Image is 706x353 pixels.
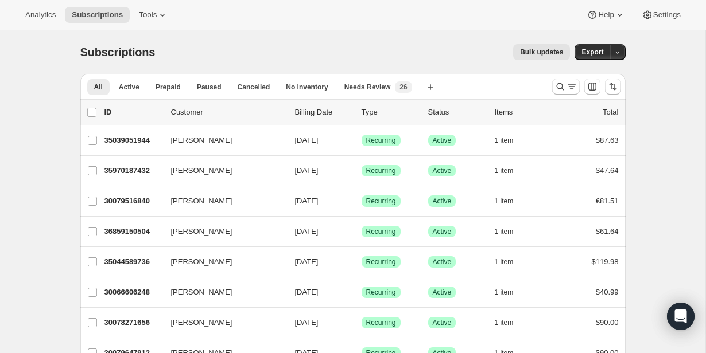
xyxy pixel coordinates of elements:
span: Active [119,83,139,92]
span: No inventory [286,83,328,92]
span: $87.63 [596,136,619,144]
button: [PERSON_NAME] [164,253,279,271]
span: [DATE] [295,257,319,266]
span: [PERSON_NAME] [171,226,232,237]
span: Recurring [366,318,396,327]
p: 35044589736 [104,256,162,268]
div: Open Intercom Messenger [667,303,695,330]
span: 1 item [495,136,514,145]
div: 35039051944[PERSON_NAME][DATE]SuccessRecurringSuccessActive1 item$87.63 [104,132,619,148]
span: Bulk updates [520,48,563,57]
span: $47.64 [596,166,619,175]
button: 1 item [495,254,526,270]
div: 35970187432[PERSON_NAME][DATE]SuccessRecurringSuccessActive1 item$47.64 [104,163,619,179]
button: 1 item [495,193,526,209]
span: Subscriptions [80,46,156,58]
div: Type [362,107,419,118]
button: Subscriptions [65,7,130,23]
span: Paused [197,83,222,92]
p: 30066606248 [104,287,162,298]
button: Bulk updates [513,44,570,60]
span: Subscriptions [72,10,123,19]
p: 30079516840 [104,195,162,207]
span: 1 item [495,257,514,266]
span: [DATE] [295,166,319,175]
span: Export [581,48,603,57]
button: [PERSON_NAME] [164,222,279,241]
span: Recurring [366,197,396,206]
button: [PERSON_NAME] [164,313,279,332]
button: Settings [635,7,688,23]
span: Recurring [366,288,396,297]
div: 35044589736[PERSON_NAME][DATE]SuccessRecurringSuccessActive1 item$119.98 [104,254,619,270]
span: [PERSON_NAME] [171,135,232,146]
span: [PERSON_NAME] [171,195,232,207]
span: [PERSON_NAME] [171,256,232,268]
button: 1 item [495,284,526,300]
button: 1 item [495,132,526,148]
span: Help [598,10,614,19]
span: Prepaid [156,83,181,92]
span: [DATE] [295,227,319,236]
button: Sort the results [605,79,621,95]
span: All [94,83,103,92]
div: 30078271656[PERSON_NAME][DATE]SuccessRecurringSuccessActive1 item$90.00 [104,315,619,331]
span: Settings [653,10,681,19]
span: 1 item [495,197,514,206]
span: [PERSON_NAME] [171,317,232,328]
button: [PERSON_NAME] [164,162,279,180]
span: Active [433,197,452,206]
button: 1 item [495,223,526,240]
button: Help [580,7,632,23]
span: Active [433,257,452,266]
span: Needs Review [344,83,391,92]
button: [PERSON_NAME] [164,131,279,150]
div: 30066606248[PERSON_NAME][DATE]SuccessRecurringSuccessActive1 item$40.99 [104,284,619,300]
p: Total [603,107,618,118]
span: [PERSON_NAME] [171,165,232,176]
p: ID [104,107,162,118]
span: 1 item [495,227,514,236]
button: Search and filter results [552,79,580,95]
button: [PERSON_NAME] [164,283,279,301]
p: 36859150504 [104,226,162,237]
p: Status [428,107,486,118]
p: 35970187432 [104,165,162,176]
span: $90.00 [596,318,619,327]
span: $40.99 [596,288,619,296]
p: 30078271656 [104,317,162,328]
div: 30079516840[PERSON_NAME][DATE]SuccessRecurringSuccessActive1 item€81.51 [104,193,619,209]
span: [DATE] [295,197,319,205]
span: Active [433,288,452,297]
span: €81.51 [596,197,619,205]
button: Analytics [18,7,63,23]
button: [PERSON_NAME] [164,192,279,210]
span: Active [433,166,452,175]
span: Recurring [366,136,396,145]
span: [DATE] [295,318,319,327]
span: Active [433,136,452,145]
div: 36859150504[PERSON_NAME][DATE]SuccessRecurringSuccessActive1 item$61.64 [104,223,619,240]
span: Cancelled [238,83,270,92]
span: [DATE] [295,136,319,144]
span: [PERSON_NAME] [171,287,232,298]
p: 35039051944 [104,135,162,146]
p: Billing Date [295,107,352,118]
span: Analytics [25,10,56,19]
span: Active [433,318,452,327]
button: Create new view [421,79,440,95]
p: Customer [171,107,286,118]
button: 1 item [495,163,526,179]
span: [DATE] [295,288,319,296]
span: 1 item [495,288,514,297]
button: Tools [132,7,175,23]
span: Recurring [366,166,396,175]
button: Export [575,44,610,60]
span: Active [433,227,452,236]
span: Tools [139,10,157,19]
div: IDCustomerBilling DateTypeStatusItemsTotal [104,107,619,118]
div: Items [495,107,552,118]
span: $61.64 [596,227,619,236]
span: Recurring [366,257,396,266]
span: $119.98 [592,257,619,266]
